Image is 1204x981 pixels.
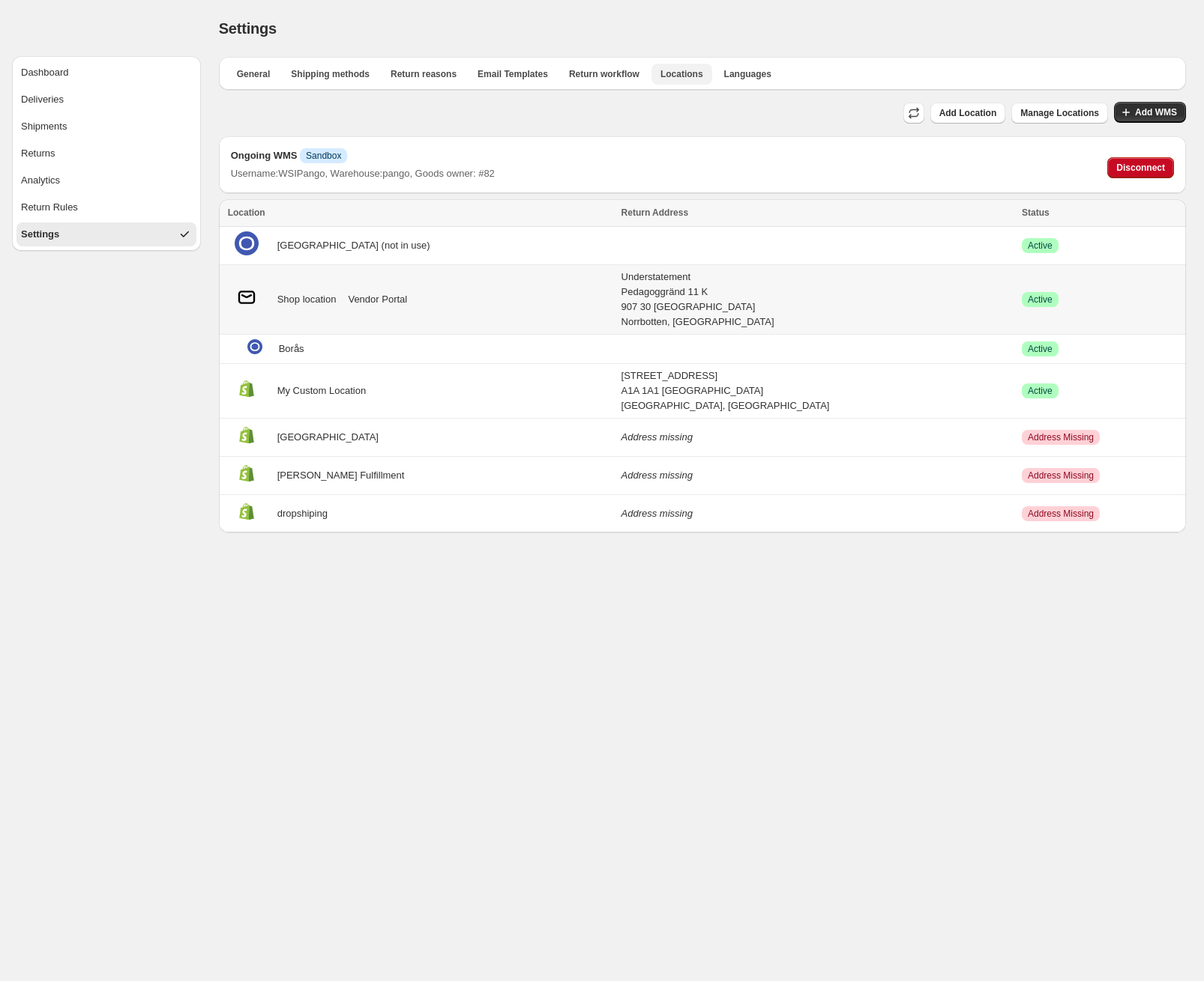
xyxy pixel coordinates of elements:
[621,431,693,443] i: Address missing
[21,65,69,80] div: Dashboard
[660,68,703,80] span: Locations
[1028,294,1053,306] span: Active
[1020,107,1099,119] span: Manage Locations
[348,292,407,307] a: Vendor Portal
[1114,102,1186,123] button: Add WMS
[21,119,67,134] div: Shipments
[1028,343,1053,355] span: Active
[235,423,259,447] img: Managed location
[1028,240,1053,252] span: Active
[1028,431,1094,443] span: Address Missing
[621,207,689,218] span: Return Address
[228,499,612,528] div: dropshiping
[1135,106,1177,118] span: Add WMS
[1107,157,1174,178] button: Disconnect
[16,142,196,165] button: Returns
[228,285,612,314] div: Shop location
[621,470,693,481] i: Address missing
[21,146,55,161] div: Returns
[219,20,277,37] span: Settings
[306,150,341,162] span: Sandbox
[228,423,612,452] div: [GEOGRAPHIC_DATA]
[939,107,997,119] span: Add Location
[478,68,548,80] span: Email Templates
[235,461,259,485] img: Managed location
[16,168,196,192] button: Analytics
[724,68,771,80] span: Languages
[21,227,59,242] div: Settings
[16,88,196,112] button: Deliveries
[391,68,457,80] span: Return reasons
[1022,207,1050,218] span: Status
[16,222,196,246] button: Settings
[21,173,60,188] div: Analytics
[235,231,259,255] img: Managed location
[228,377,612,405] div: My Custom Location
[228,231,612,260] div: [GEOGRAPHIC_DATA] (not in use)
[1028,508,1094,520] span: Address Missing
[930,103,1006,124] button: Add Location
[16,115,196,139] button: Shipments
[1028,385,1053,397] span: Active
[235,499,259,523] img: Managed location
[231,148,495,163] h2: Ongoing WMS
[16,61,196,85] button: Dashboard
[1011,103,1108,124] button: Manage Locations
[228,461,612,490] div: [PERSON_NAME] Fulfillment
[235,377,259,401] img: Managed location
[231,166,495,181] div: Username: WSIPango , Warehouse: pango , Goods owner: # 82
[237,68,271,80] span: General
[1116,162,1165,174] span: Disconnect
[621,508,693,519] i: Address missing
[247,339,262,354] img: Managed location
[16,195,196,219] button: Return Rules
[228,207,265,218] span: Location
[21,200,78,215] div: Return Rules
[1028,470,1094,482] span: Address Missing
[621,368,1013,413] div: [STREET_ADDRESS] A1A 1A1 [GEOGRAPHIC_DATA] [GEOGRAPHIC_DATA], [GEOGRAPHIC_DATA]
[621,270,1013,329] div: Understatement Pedagoggränd 11 K 907 30 [GEOGRAPHIC_DATA] Norrbotten, [GEOGRAPHIC_DATA]
[291,68,370,80] span: Shipping methods
[21,92,64,107] div: Deliveries
[243,339,612,359] div: Borås
[569,68,639,80] span: Return workflow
